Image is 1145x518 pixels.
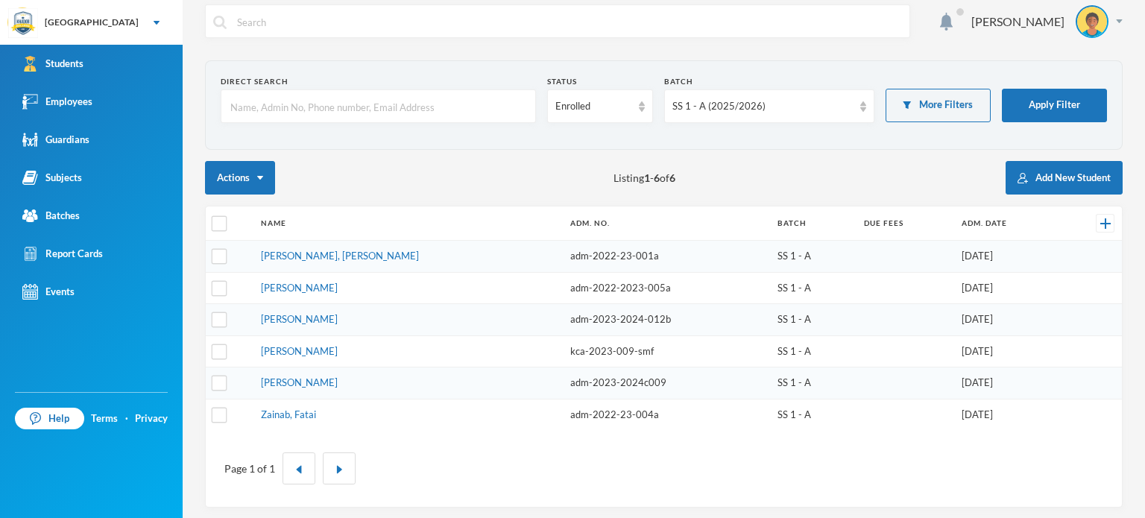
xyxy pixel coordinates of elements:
img: + [1100,218,1111,229]
div: Direct Search [221,76,536,87]
div: SS 1 - A (2025/2026) [672,99,853,114]
button: More Filters [886,89,991,122]
img: logo [8,8,38,38]
a: Help [15,408,84,430]
b: 1 [644,171,650,184]
a: [PERSON_NAME] [261,345,338,357]
td: [DATE] [954,304,1062,336]
img: STUDENT [1077,7,1107,37]
td: kca-2023-009-smf [563,335,769,367]
th: Adm. Date [954,206,1062,241]
div: Guardians [22,132,89,148]
div: Report Cards [22,246,103,262]
b: 6 [654,171,660,184]
a: Zainab, Fatai [261,408,316,420]
input: Name, Admin No, Phone number, Email Address [229,90,528,124]
div: Page 1 of 1 [224,461,275,476]
input: Search [236,5,902,39]
div: Students [22,56,83,72]
div: Enrolled [555,99,631,114]
div: · [125,411,128,426]
td: adm-2023-2024-012b [563,304,769,336]
a: [PERSON_NAME], [PERSON_NAME] [261,250,419,262]
div: [PERSON_NAME] [971,13,1064,31]
td: SS 1 - A [770,399,857,430]
th: Batch [770,206,857,241]
th: Name [253,206,563,241]
img: search [213,16,227,29]
button: Apply Filter [1002,89,1107,122]
button: Add New Student [1006,161,1123,195]
th: Due Fees [857,206,954,241]
div: Batch [664,76,874,87]
div: Events [22,284,75,300]
td: SS 1 - A [770,272,857,304]
div: Subjects [22,170,82,186]
div: Status [547,76,652,87]
div: [GEOGRAPHIC_DATA] [45,16,139,29]
b: 6 [669,171,675,184]
td: [DATE] [954,241,1062,273]
button: Actions [205,161,275,195]
td: SS 1 - A [770,367,857,399]
td: [DATE] [954,272,1062,304]
td: [DATE] [954,367,1062,399]
td: adm-2022-2023-005a [563,272,769,304]
div: Batches [22,208,80,224]
td: SS 1 - A [770,241,857,273]
span: Listing - of [613,170,675,186]
a: [PERSON_NAME] [261,313,338,325]
td: [DATE] [954,399,1062,430]
td: adm-2022-23-001a [563,241,769,273]
a: Terms [91,411,118,426]
a: Privacy [135,411,168,426]
td: adm-2022-23-004a [563,399,769,430]
a: [PERSON_NAME] [261,282,338,294]
td: SS 1 - A [770,335,857,367]
td: adm-2023-2024c009 [563,367,769,399]
div: Employees [22,94,92,110]
th: Adm. No. [563,206,769,241]
a: [PERSON_NAME] [261,376,338,388]
td: SS 1 - A [770,304,857,336]
td: [DATE] [954,335,1062,367]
